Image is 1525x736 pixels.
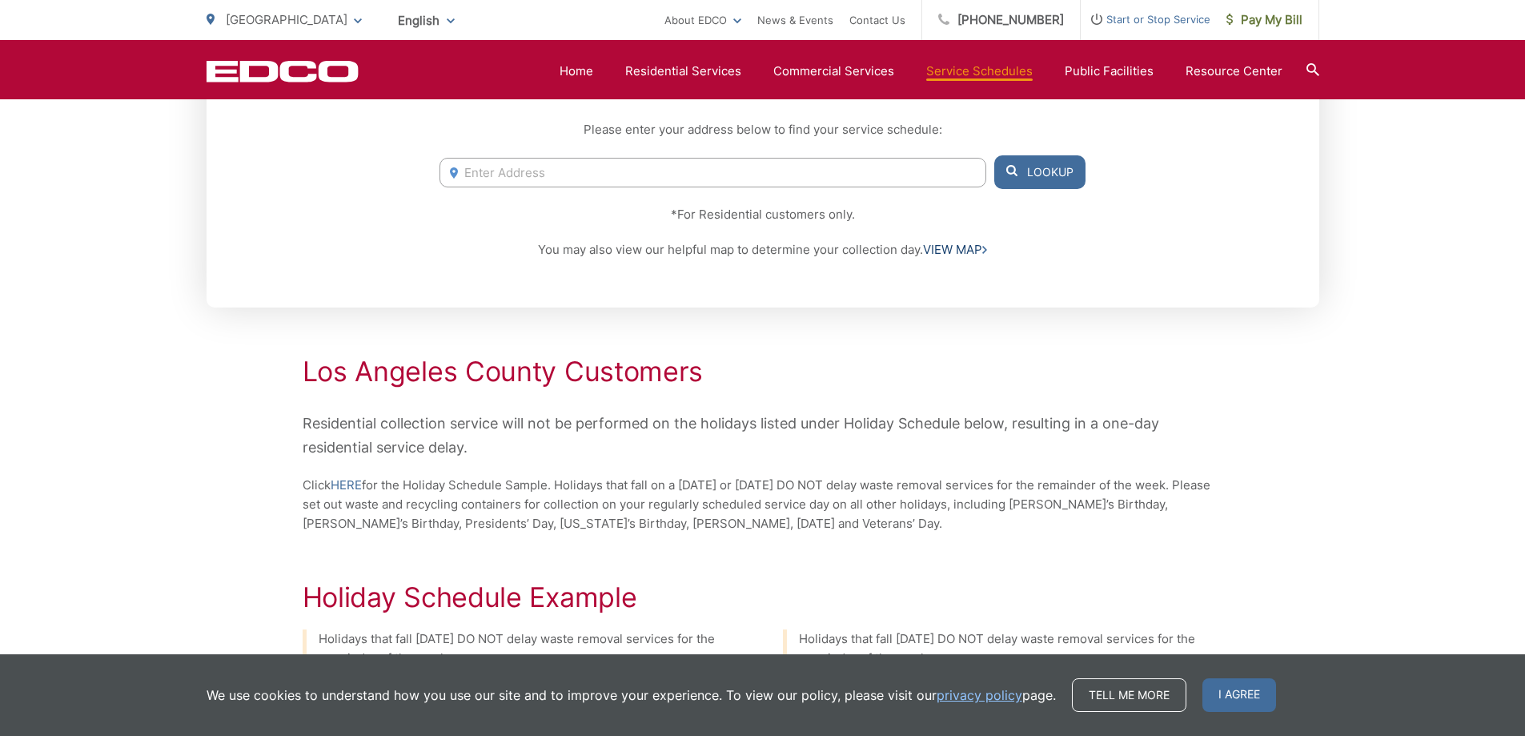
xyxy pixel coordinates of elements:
input: Enter Address [439,158,985,187]
a: Residential Services [625,62,741,81]
span: English [386,6,467,34]
p: Holidays that fall [DATE] DO NOT delay waste removal services for the remainder of the week. [319,629,743,668]
p: Click for the Holiday Schedule Sample. Holidays that fall on a [DATE] or [DATE] DO NOT delay wast... [303,476,1223,533]
a: HERE [331,476,362,495]
a: Service Schedules [926,62,1033,81]
a: About EDCO [664,10,741,30]
p: *For Residential customers only. [439,205,1085,224]
h2: Holiday Schedule Example [303,581,1223,613]
a: Contact Us [849,10,905,30]
a: VIEW MAP [923,240,987,259]
a: Public Facilities [1065,62,1154,81]
p: You may also view our helpful map to determine your collection day. [439,240,1085,259]
a: Tell me more [1072,678,1186,712]
a: Commercial Services [773,62,894,81]
button: Lookup [994,155,1086,189]
p: Holidays that fall [DATE] DO NOT delay waste removal services for the remainder of the week. [799,629,1223,668]
span: I agree [1202,678,1276,712]
a: privacy policy [937,686,1022,705]
h2: Los Angeles County Customers [303,356,1223,388]
a: Home [560,62,593,81]
p: Please enter your address below to find your service schedule: [439,120,1085,139]
a: News & Events [757,10,833,30]
a: Resource Center [1186,62,1282,81]
span: [GEOGRAPHIC_DATA] [226,12,347,27]
span: Pay My Bill [1226,10,1302,30]
p: Residential collection service will not be performed on the holidays listed under Holiday Schedul... [303,412,1223,460]
p: We use cookies to understand how you use our site and to improve your experience. To view our pol... [207,686,1056,705]
a: EDCD logo. Return to the homepage. [207,60,359,82]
